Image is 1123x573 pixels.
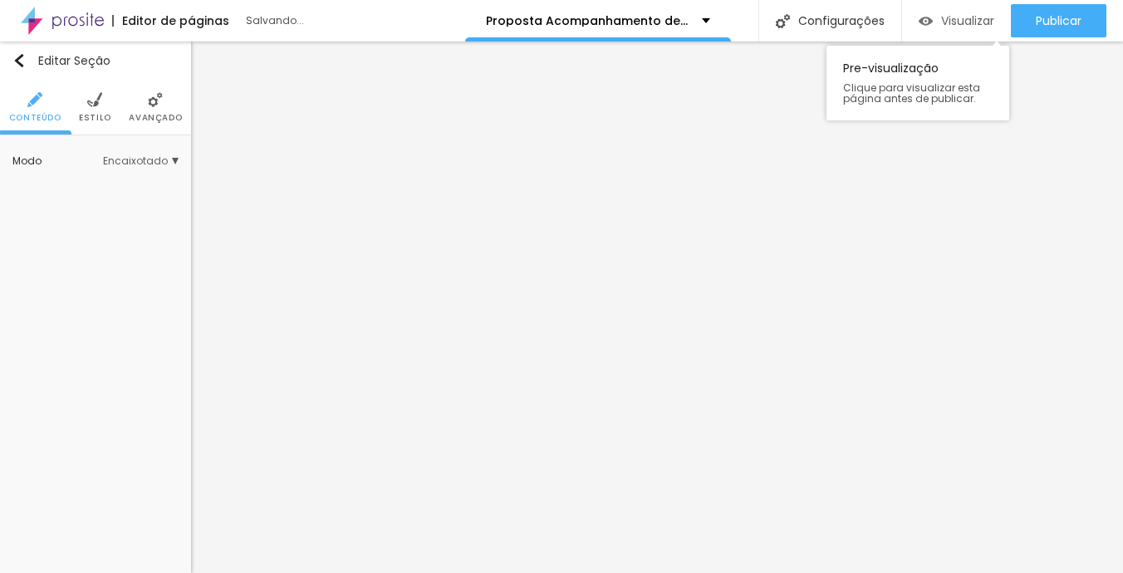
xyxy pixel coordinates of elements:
[902,4,1011,37] button: Visualizar
[941,14,994,27] span: Visualizar
[826,46,1009,120] div: Pre-visualização
[486,15,689,27] p: Proposta Acompanhamento de Bebê
[12,54,26,67] img: Icone
[843,82,993,104] span: Clique para visualizar esta página antes de publicar.
[1011,4,1106,37] button: Publicar
[246,16,437,26] div: Salvando...
[129,114,182,122] span: Avançado
[112,15,229,27] div: Editor de páginas
[12,54,110,67] div: Editar Seção
[12,156,103,166] div: Modo
[919,14,933,28] img: view-1.svg
[27,92,42,107] img: Icone
[9,114,61,122] span: Conteúdo
[103,156,179,166] span: Encaixotado
[87,92,102,107] img: Icone
[191,42,1123,573] iframe: Editor
[1036,14,1081,27] span: Publicar
[148,92,163,107] img: Icone
[79,114,111,122] span: Estilo
[776,14,790,28] img: Icone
